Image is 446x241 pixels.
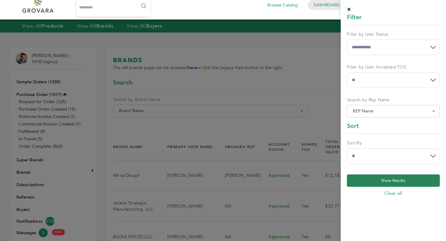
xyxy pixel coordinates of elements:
[347,64,440,70] label: Filter by User Accepted TOS
[347,174,440,187] button: Show Results
[347,190,440,197] a: Clear all
[347,140,440,146] label: Sort By
[347,122,359,130] span: Sort
[313,2,339,8] a: Dashboard
[347,13,362,22] span: Filter
[347,6,351,13] span: ✖
[267,2,298,9] a: Browse Catalog
[350,107,436,116] span: REP Name
[347,105,440,117] span: REP Name
[347,97,440,103] label: Search by Rep Name
[347,31,440,37] label: Filter by User Status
